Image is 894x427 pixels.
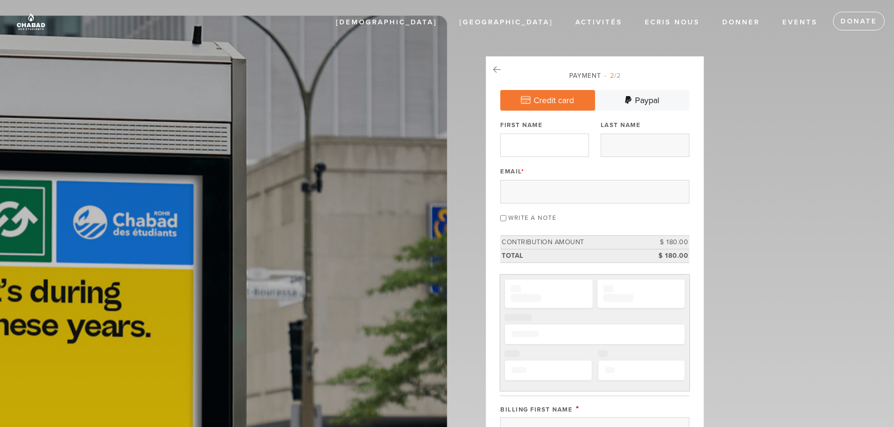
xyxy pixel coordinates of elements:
[500,236,647,249] td: Contribution Amount
[521,168,525,175] span: This field is required.
[601,121,641,129] label: Last Name
[604,72,621,80] span: /2
[595,90,690,111] a: Paypal
[775,14,825,31] a: Events
[500,121,543,129] label: First Name
[500,406,573,413] label: Billing First Name
[329,14,444,31] a: [DEMOGRAPHIC_DATA]
[647,236,689,249] td: $ 180.00
[508,214,556,222] label: Write a note
[715,14,767,31] a: Donner
[500,71,689,81] div: Payment
[568,14,629,31] a: Activités
[576,404,580,414] span: This field is required.
[638,14,707,31] a: Ecris Nous
[500,249,647,262] td: Total
[647,249,689,262] td: $ 180.00
[500,167,524,176] label: Email
[452,14,560,31] a: [GEOGRAPHIC_DATA]
[14,5,48,38] img: COC_Montreal_EXPORT4%20%281%29.png
[610,72,614,80] span: 2
[833,12,885,30] a: Donate
[500,90,595,111] a: Credit card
